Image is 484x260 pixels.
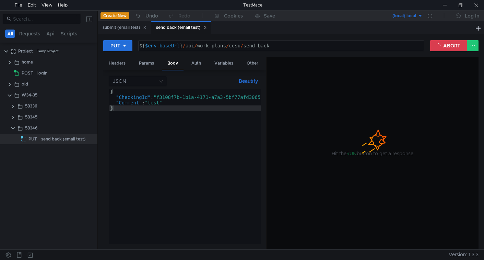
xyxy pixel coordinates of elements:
div: Body [162,57,184,70]
div: 58345 [25,112,37,122]
div: old [22,79,28,89]
div: submit (email test) [103,24,146,31]
div: login [37,68,47,78]
button: Beautify [236,77,261,85]
button: Redo [163,11,195,21]
div: 58336 [25,101,37,111]
div: send back (email test) [41,134,86,144]
input: Search... [13,15,77,23]
div: home [22,57,33,67]
span: PUT [28,134,37,144]
div: Log In [465,12,479,20]
div: 58346 [25,123,38,133]
div: Redo [178,12,190,20]
div: Auth [186,57,206,70]
div: Headers [103,57,131,70]
div: send back (email test) [156,24,207,31]
button: Scripts [59,30,79,38]
div: Params [133,57,160,70]
div: PUT [110,42,120,49]
div: Save [264,13,275,18]
button: All [5,30,15,38]
button: Undo [129,11,163,21]
div: Project [18,46,33,56]
div: Temp Project [37,46,59,56]
div: Other [241,57,264,70]
button: ABORT [430,40,467,51]
div: Variables [209,57,239,70]
span: Version: 1.3.3 [449,250,479,260]
span: Loading... [20,136,27,143]
button: Api [44,30,57,38]
button: Create New [101,12,129,19]
div: Undo [145,12,158,20]
div: (local) local [392,13,416,19]
div: Cookies [224,12,243,20]
button: (local) local [375,10,423,21]
button: PUT [103,40,132,51]
span: POST [22,68,33,78]
div: W34-35 [22,90,37,100]
button: Requests [17,30,42,38]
